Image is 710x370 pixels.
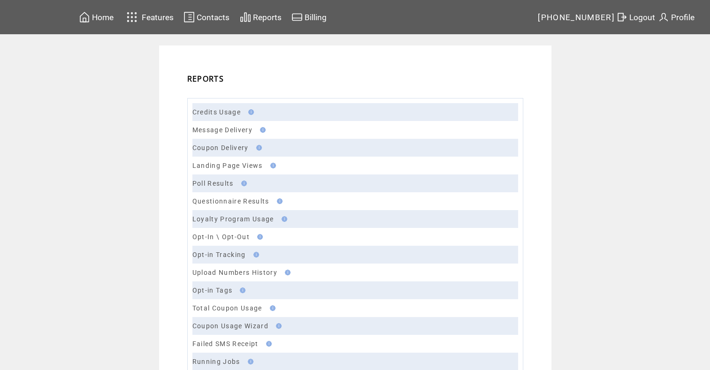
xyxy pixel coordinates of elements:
[267,163,276,168] img: help.gif
[192,287,233,294] a: Opt-in Tags
[192,322,268,330] a: Coupon Usage Wizard
[305,13,327,22] span: Billing
[182,10,231,24] a: Contacts
[616,11,627,23] img: exit.svg
[124,9,140,25] img: features.svg
[192,215,274,223] a: Loyalty Program Usage
[192,269,277,276] a: Upload Numbers History
[615,10,657,24] a: Logout
[192,144,249,151] a: Coupon Delivery
[658,11,669,23] img: profile.svg
[238,181,247,186] img: help.gif
[253,145,262,151] img: help.gif
[273,323,282,329] img: help.gif
[77,10,115,24] a: Home
[253,13,282,22] span: Reports
[254,234,263,240] img: help.gif
[197,13,229,22] span: Contacts
[240,11,251,23] img: chart.svg
[237,287,245,293] img: help.gif
[274,198,282,204] img: help.gif
[192,180,234,187] a: Poll Results
[192,197,269,205] a: Questionnaire Results
[257,127,266,133] img: help.gif
[279,216,287,222] img: help.gif
[245,359,253,364] img: help.gif
[192,358,240,365] a: Running Jobs
[267,305,275,311] img: help.gif
[629,13,655,22] span: Logout
[192,233,250,241] a: Opt-In \ Opt-Out
[187,74,224,84] span: REPORTS
[238,10,283,24] a: Reports
[538,13,615,22] span: [PHONE_NUMBER]
[245,109,254,115] img: help.gif
[142,13,174,22] span: Features
[657,10,696,24] a: Profile
[192,340,259,347] a: Failed SMS Receipt
[290,10,328,24] a: Billing
[92,13,114,22] span: Home
[671,13,695,22] span: Profile
[263,341,272,347] img: help.gif
[291,11,303,23] img: creidtcard.svg
[192,304,262,312] a: Total Coupon Usage
[282,270,290,275] img: help.gif
[192,126,252,134] a: Message Delivery
[192,251,246,258] a: Opt-in Tracking
[122,8,176,26] a: Features
[192,162,263,169] a: Landing Page Views
[183,11,195,23] img: contacts.svg
[192,108,241,116] a: Credits Usage
[79,11,90,23] img: home.svg
[251,252,259,257] img: help.gif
